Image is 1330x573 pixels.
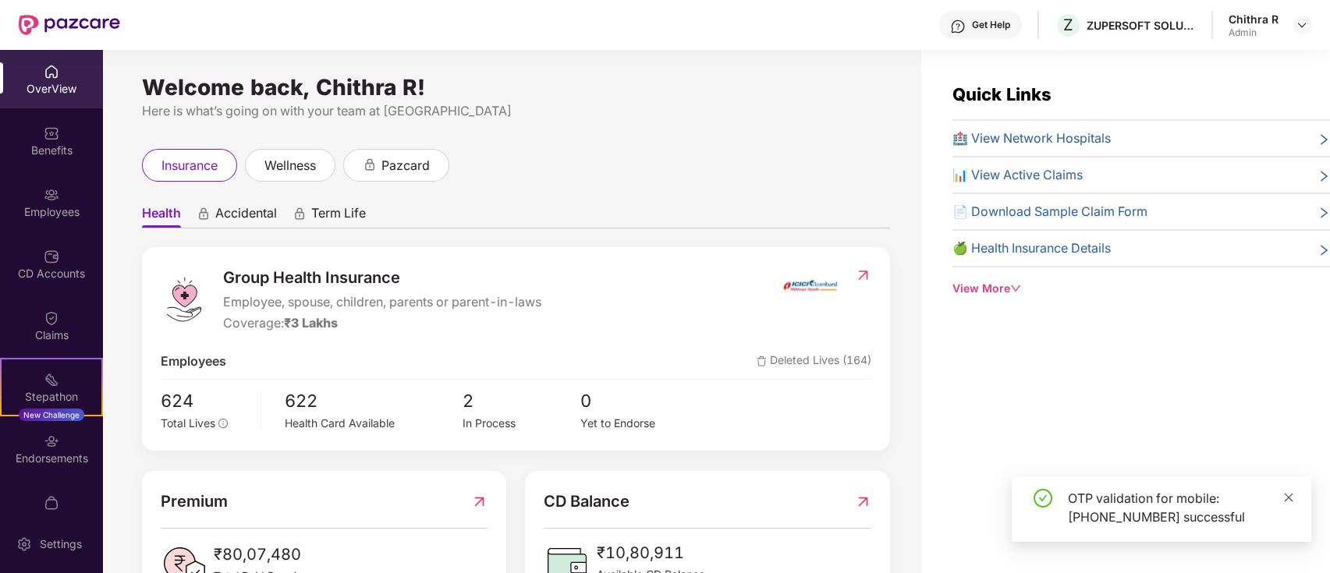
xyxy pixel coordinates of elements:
span: pazcard [381,156,430,175]
div: animation [293,207,307,221]
div: Welcome back, Chithra R! [142,81,890,94]
div: Get Help [972,19,1010,31]
img: svg+xml;base64,PHN2ZyBpZD0iRW5kb3JzZW1lbnRzIiB4bWxucz0iaHR0cDovL3d3dy53My5vcmcvMjAwMC9zdmciIHdpZH... [44,433,59,449]
span: ₹10,80,911 [597,541,705,565]
div: Coverage: [223,313,541,333]
span: Employees [161,352,226,371]
div: Stepathon [2,389,101,405]
div: Admin [1229,27,1279,39]
div: Settings [35,536,87,552]
span: Group Health Insurance [223,266,541,290]
span: Quick Links [952,84,1052,104]
img: svg+xml;base64,PHN2ZyBpZD0iQmVuZWZpdHMiIHhtbG5zPSJodHRwOi8vd3d3LnczLm9yZy8yMDAwL3N2ZyIgd2lkdGg9Ij... [44,126,59,141]
span: Total Lives [161,416,215,430]
div: ZUPERSOFT SOLUTIONS PRIVATE LIMITED [1087,18,1196,33]
img: svg+xml;base64,PHN2ZyBpZD0iRHJvcGRvd24tMzJ4MzIiIHhtbG5zPSJodHRwOi8vd3d3LnczLm9yZy8yMDAwL3N2ZyIgd2... [1296,19,1308,31]
span: 📊 View Active Claims [952,165,1083,185]
span: Z [1063,16,1073,34]
img: svg+xml;base64,PHN2ZyBpZD0iQ2xhaW0iIHhtbG5zPSJodHRwOi8vd3d3LnczLm9yZy8yMDAwL3N2ZyIgd2lkdGg9IjIwIi... [44,310,59,326]
span: Deleted Lives (164) [757,352,871,371]
span: close [1283,492,1294,503]
img: svg+xml;base64,PHN2ZyBpZD0iQ0RfQWNjb3VudHMiIGRhdGEtbmFtZT0iQ0QgQWNjb3VudHMiIHhtbG5zPSJodHRwOi8vd3... [44,249,59,264]
div: Here is what’s going on with your team at [GEOGRAPHIC_DATA] [142,101,890,121]
img: logo [161,276,207,323]
span: 🏥 View Network Hospitals [952,129,1111,148]
span: right [1318,242,1330,258]
img: svg+xml;base64,PHN2ZyBpZD0iSG9tZSIgeG1sbnM9Imh0dHA6Ly93d3cudzMub3JnLzIwMDAvc3ZnIiB3aWR0aD0iMjAiIG... [44,64,59,80]
img: RedirectIcon [855,490,871,514]
div: View More [952,280,1330,297]
span: info-circle [218,419,228,428]
img: svg+xml;base64,PHN2ZyBpZD0iRW1wbG95ZWVzIiB4bWxucz0iaHR0cDovL3d3dy53My5vcmcvMjAwMC9zdmciIHdpZHRoPS... [44,187,59,203]
div: animation [363,157,377,172]
span: right [1318,132,1330,148]
span: ₹80,07,480 [214,543,312,567]
span: 0 [580,387,699,415]
div: In Process [462,415,580,432]
span: Term Life [311,205,366,228]
div: New Challenge [19,409,84,421]
img: svg+xml;base64,PHN2ZyB4bWxucz0iaHR0cDovL3d3dy53My5vcmcvMjAwMC9zdmciIHdpZHRoPSIyMSIgaGVpZ2h0PSIyMC... [44,372,59,387]
img: svg+xml;base64,PHN2ZyBpZD0iSGVscC0zMngzMiIgeG1sbnM9Imh0dHA6Ly93d3cudzMub3JnLzIwMDAvc3ZnIiB3aWR0aD... [950,19,966,34]
div: Chithra R [1229,12,1279,27]
img: insurerIcon [781,266,839,305]
span: Premium [161,490,228,514]
div: OTP validation for mobile: [PHONE_NUMBER] successful [1068,489,1293,526]
span: 🍏 Health Insurance Details [952,239,1111,258]
span: right [1318,168,1330,185]
span: 622 [285,387,463,415]
span: check-circle [1034,489,1052,508]
span: Employee, spouse, children, parents or parent-in-laws [223,292,541,312]
img: svg+xml;base64,PHN2ZyBpZD0iTXlfT3JkZXJzIiBkYXRhLW5hbWU9Ik15IE9yZGVycyIgeG1sbnM9Imh0dHA6Ly93d3cudz... [44,495,59,511]
span: CD Balance [544,490,630,514]
span: down [1010,283,1021,294]
div: Health Card Available [285,415,463,432]
img: svg+xml;base64,PHN2ZyBpZD0iU2V0dGluZy0yMHgyMCIgeG1sbnM9Imh0dHA6Ly93d3cudzMub3JnLzIwMDAvc3ZnIiB3aW... [16,536,32,552]
span: right [1318,205,1330,221]
span: 📄 Download Sample Claim Form [952,202,1147,221]
span: ₹3 Lakhs [284,315,338,331]
span: insurance [161,156,218,175]
img: RedirectIcon [471,490,488,514]
span: wellness [264,156,316,175]
span: Accidental [215,205,277,228]
img: deleteIcon [757,356,767,366]
img: RedirectIcon [855,267,871,283]
div: animation [197,207,211,221]
div: Yet to Endorse [580,415,699,432]
span: 2 [462,387,580,415]
span: Health [142,205,181,228]
span: 624 [161,387,250,415]
img: New Pazcare Logo [19,15,120,35]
